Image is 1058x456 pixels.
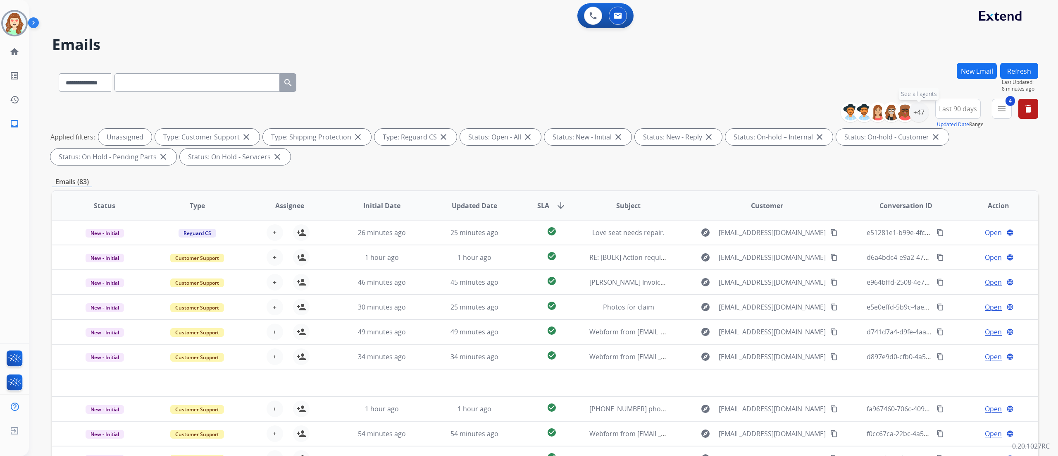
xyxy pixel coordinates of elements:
div: +47 [909,102,929,122]
mat-icon: content_copy [830,328,838,336]
span: New - Initial [86,430,124,439]
span: Type [190,201,205,211]
button: Last 90 days [935,99,981,119]
span: Customer Support [170,254,224,262]
span: + [273,352,276,362]
span: Webform from [EMAIL_ADDRESS][DOMAIN_NAME] on [DATE] [589,352,777,361]
span: Assignee [275,201,304,211]
span: Conversation ID [879,201,932,211]
span: Open [985,429,1002,439]
span: e51281e1-b99e-4fcb-a0f9-4fe9da022548 [867,228,990,237]
span: Customer Support [170,303,224,312]
span: 1 hour ago [365,404,399,413]
mat-icon: list_alt [10,71,19,81]
span: e5e0effd-5b9c-4ae7-8c4f-e2edd3e0c42a [867,302,990,312]
mat-icon: language [1006,353,1014,360]
mat-icon: close [523,132,533,142]
span: Photos for claim [603,302,654,312]
mat-icon: language [1006,254,1014,261]
mat-icon: content_copy [830,353,838,360]
span: + [273,429,276,439]
span: Open [985,352,1002,362]
mat-icon: content_copy [936,229,944,236]
mat-icon: person_add [296,429,306,439]
p: Applied filters: [50,132,95,142]
div: Type: Reguard CS [374,129,457,145]
span: Open [985,404,1002,414]
button: + [267,401,283,417]
span: New - Initial [86,254,124,262]
span: SLA [537,201,549,211]
span: RE: [BULK] Action required: Extend claim approved for replacement [589,253,798,262]
mat-icon: delete [1023,104,1033,114]
div: Type: Shipping Protection [263,129,371,145]
mat-icon: explore [701,429,710,439]
mat-icon: close [704,132,714,142]
span: + [273,404,276,414]
div: Status: On Hold - Pending Parts [50,149,176,165]
mat-icon: content_copy [936,278,944,286]
mat-icon: content_copy [830,405,838,413]
mat-icon: person_add [296,404,306,414]
span: + [273,327,276,337]
p: 0.20.1027RC [1012,441,1050,451]
span: Last 90 days [939,107,977,110]
mat-icon: home [10,47,19,57]
mat-icon: person_add [296,352,306,362]
mat-icon: person_add [296,327,306,337]
mat-icon: check_circle [547,403,557,413]
mat-icon: content_copy [936,303,944,311]
span: Customer Support [170,353,224,362]
span: + [273,302,276,312]
th: Action [946,191,1038,220]
span: 1 hour ago [365,253,399,262]
mat-icon: check_circle [547,276,557,286]
span: + [273,228,276,238]
span: New - Initial [86,405,124,414]
mat-icon: person_add [296,277,306,287]
mat-icon: inbox [10,119,19,129]
button: + [267,224,283,241]
span: Webform from [EMAIL_ADDRESS][DOMAIN_NAME] on [DATE] [589,327,777,336]
mat-icon: content_copy [830,254,838,261]
mat-icon: explore [701,327,710,337]
span: New - Initial [86,303,124,312]
span: Open [985,252,1002,262]
mat-icon: content_copy [830,229,838,236]
button: Refresh [1000,63,1038,79]
div: Status: Open - All [460,129,541,145]
mat-icon: person_add [296,252,306,262]
mat-icon: close [353,132,363,142]
mat-icon: arrow_downward [556,201,566,211]
span: New - Initial [86,278,124,287]
span: 45 minutes ago [450,278,498,287]
p: Emails (83) [52,177,92,187]
img: avatar [3,12,26,35]
mat-icon: language [1006,430,1014,437]
mat-icon: explore [701,277,710,287]
mat-icon: check_circle [547,226,557,236]
mat-icon: language [1006,303,1014,311]
h2: Emails [52,36,1038,53]
span: Status [94,201,115,211]
mat-icon: content_copy [936,353,944,360]
span: f0cc67ca-22bc-4a55-b5c8-c118e1ae4c49 [867,429,990,438]
mat-icon: content_copy [936,328,944,336]
span: Customer [751,201,783,211]
span: New - Initial [86,229,124,238]
span: [PERSON_NAME] Invoice #0324720063 [589,278,707,287]
span: Open [985,302,1002,312]
span: Webform from [EMAIL_ADDRESS][DOMAIN_NAME] on [DATE] [589,429,777,438]
span: 1 hour ago [458,253,491,262]
span: 4 [1006,96,1015,106]
span: 26 minutes ago [358,228,406,237]
button: Updated Date [937,121,969,128]
span: [EMAIL_ADDRESS][DOMAIN_NAME] [719,302,826,312]
mat-icon: close [931,132,941,142]
span: Initial Date [363,201,400,211]
div: Unassigned [98,129,152,145]
span: Customer Support [170,328,224,337]
div: Status: On-hold – Internal [725,129,833,145]
span: [EMAIL_ADDRESS][DOMAIN_NAME] [719,228,826,238]
mat-icon: language [1006,278,1014,286]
